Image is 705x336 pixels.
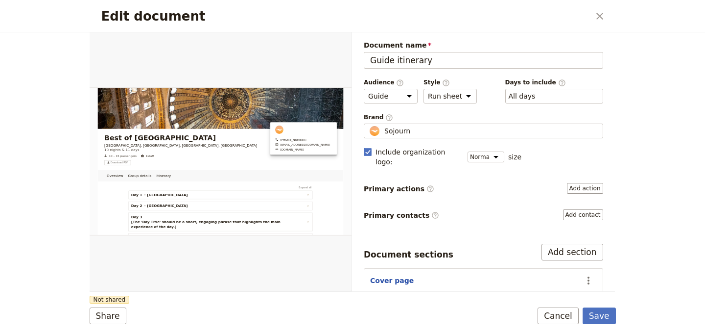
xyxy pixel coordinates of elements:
[444,130,576,140] a: info@sojournturkey.com
[444,119,576,129] a: +1 770 783 0167
[50,175,93,183] span: Download PDF
[99,250,126,262] span: Day 1
[46,157,113,167] span: 10 – 15 passengers
[396,79,404,86] span: ​
[368,126,380,136] img: Profile
[35,143,119,155] span: 10 nights & 11 days
[35,173,99,185] button: ​Download PDF
[563,209,603,220] button: Primary contacts​
[364,78,418,87] span: Audience
[364,249,453,260] div: Document sections
[431,211,439,219] span: ​
[456,130,576,140] span: [EMAIL_ADDRESS][DOMAIN_NAME]
[498,233,534,244] button: Expand all
[364,113,603,122] span: Brand
[364,89,418,103] select: Audience​
[101,9,589,24] h2: Edit document
[580,272,597,289] button: Actions
[138,250,235,262] span: [GEOGRAPHIC_DATA]
[154,197,201,224] a: Itinerary
[442,79,450,86] span: ​
[364,52,603,69] input: Document name
[423,78,477,87] span: Style
[99,303,126,315] span: Day 3
[426,185,434,193] span: ​
[364,40,603,50] span: Document name
[468,152,504,162] select: size
[99,277,126,288] span: Day 2
[558,79,566,86] span: ​
[509,91,536,101] button: Days to include​Clear input
[541,244,603,260] button: Add section
[505,78,603,87] span: Days to include
[99,250,527,262] button: Day 1[GEOGRAPHIC_DATA]
[508,152,521,162] span: size
[456,142,513,152] span: [DOMAIN_NAME]
[90,296,130,304] span: Not shared
[364,210,439,220] span: Primary contacts
[385,114,393,121] span: ​
[35,197,86,224] a: Overview
[138,277,235,288] span: [GEOGRAPHIC_DATA]
[134,157,154,167] span: 1 staff
[90,308,126,324] button: Share
[370,276,414,285] button: Cover page
[364,184,434,194] span: Primary actions
[583,308,616,324] button: Save
[567,183,603,194] button: Primary actions​
[444,90,464,110] img: Sojourn logo
[376,147,462,167] span: Include organization logo :
[99,277,527,288] button: Day 2[GEOGRAPHIC_DATA]
[423,89,477,103] select: Style​
[384,126,410,136] span: Sojourn
[456,119,518,129] span: [PHONE_NUMBER]
[444,142,576,152] a: www.sojournturkeytours.com
[538,308,579,324] button: Cancel
[35,131,401,143] p: [GEOGRAPHIC_DATA], [GEOGRAPHIC_DATA], [GEOGRAPHIC_DATA], [GEOGRAPHIC_DATA]
[86,197,154,224] a: Group details
[591,8,608,25] button: Close dialog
